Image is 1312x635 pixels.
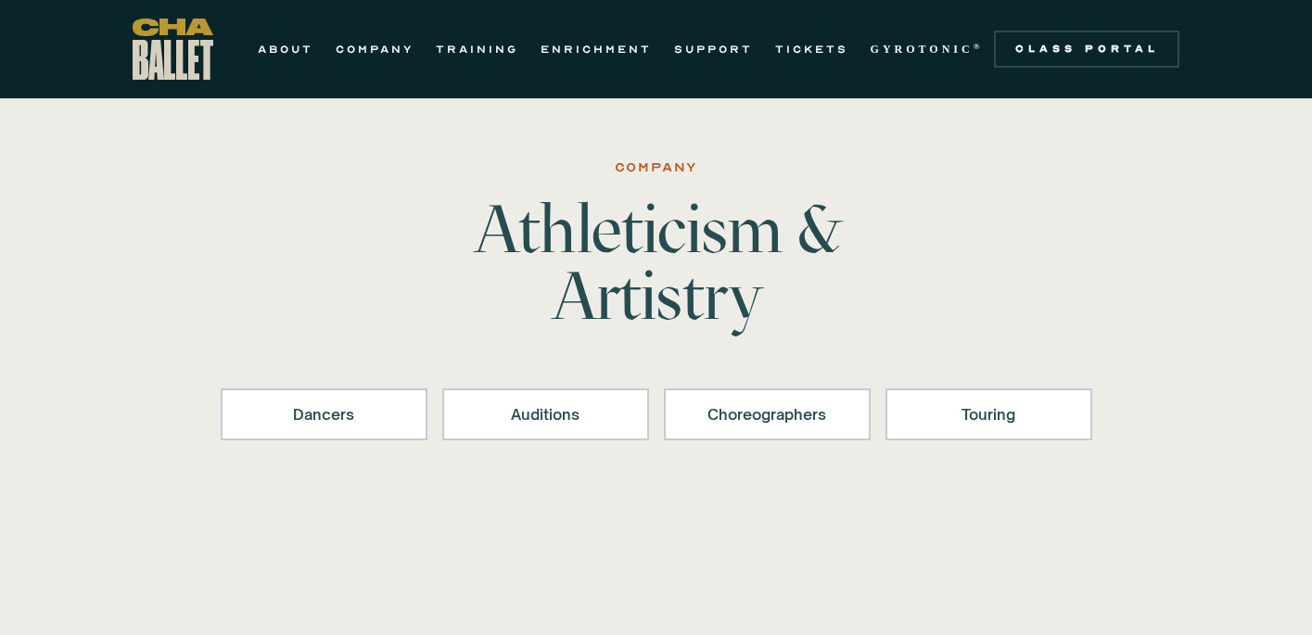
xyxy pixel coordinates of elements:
a: Touring [885,388,1092,440]
strong: GYROTONIC [871,43,974,56]
div: Company [615,157,698,179]
a: TICKETS [775,38,848,60]
div: Touring [910,403,1068,425]
div: Class Portal [1005,42,1168,57]
a: Auditions [442,388,649,440]
div: Dancers [245,403,403,425]
a: COMPANY [336,38,414,60]
a: Dancers [221,388,427,440]
div: Auditions [466,403,625,425]
sup: ® [974,42,984,51]
a: ENRICHMENT [541,38,652,60]
div: Choreographers [688,403,847,425]
a: Choreographers [664,388,871,440]
a: ABOUT [258,38,313,60]
h1: Athleticism & Artistry [367,196,946,329]
a: home [133,19,213,80]
a: SUPPORT [674,38,753,60]
a: TRAINING [436,38,518,60]
a: Class Portal [994,31,1179,68]
a: GYROTONIC® [871,38,984,60]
